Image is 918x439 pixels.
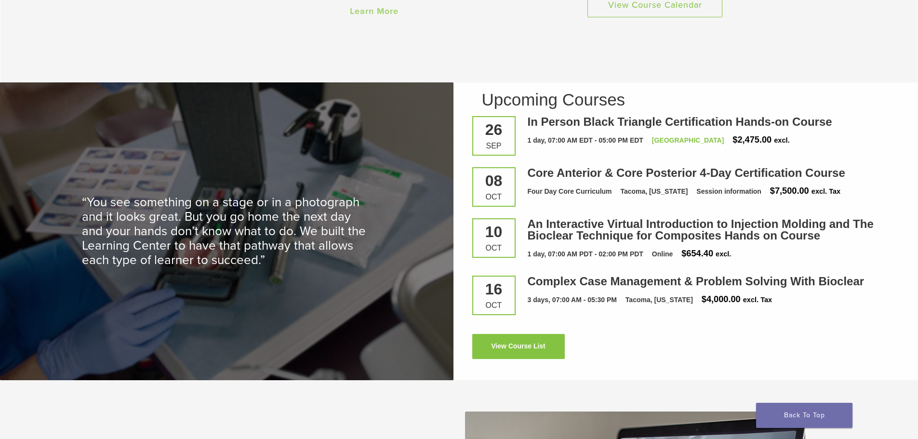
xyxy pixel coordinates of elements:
[696,186,761,197] div: Session information
[480,193,507,201] div: Oct
[774,136,789,144] span: excl.
[528,186,612,197] div: Four Day Core Curriculum
[528,295,617,305] div: 3 days, 07:00 AM - 05:30 PM
[620,186,688,197] div: Tacoma, [US_STATE]
[350,6,399,16] a: Learn More
[480,122,507,137] div: 26
[480,224,507,239] div: 10
[756,403,852,428] a: Back To Top
[716,250,731,258] span: excl.
[528,135,643,146] div: 1 day, 07:00 AM EDT - 05:00 PM EDT
[732,135,772,145] span: $2,475.00
[528,115,832,128] a: In Person Black Triangle Certification Hands-on Course
[528,166,845,179] a: Core Anterior & Core Posterior 4-Day Certification Course
[652,249,673,259] div: Online
[743,296,772,304] span: excl. Tax
[770,186,809,196] span: $7,500.00
[480,302,507,309] div: Oct
[82,195,371,267] p: “You see something on a stage or in a photograph and it looks great. But you go home the next day...
[480,281,507,297] div: 16
[480,244,507,252] div: Oct
[625,295,693,305] div: Tacoma, [US_STATE]
[702,294,741,304] span: $4,000.00
[652,136,724,144] a: [GEOGRAPHIC_DATA]
[480,173,507,188] div: 08
[528,249,643,259] div: 1 day, 07:00 AM PDT - 02:00 PM PDT
[472,334,565,359] a: View Course List
[482,91,902,108] h2: Upcoming Courses
[681,249,713,258] span: $654.40
[812,187,840,195] span: excl. Tax
[528,217,874,242] a: An Interactive Virtual Introduction to Injection Molding and The Bioclear Technique for Composite...
[528,275,865,288] a: Complex Case Management & Problem Solving With Bioclear
[480,142,507,150] div: Sep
